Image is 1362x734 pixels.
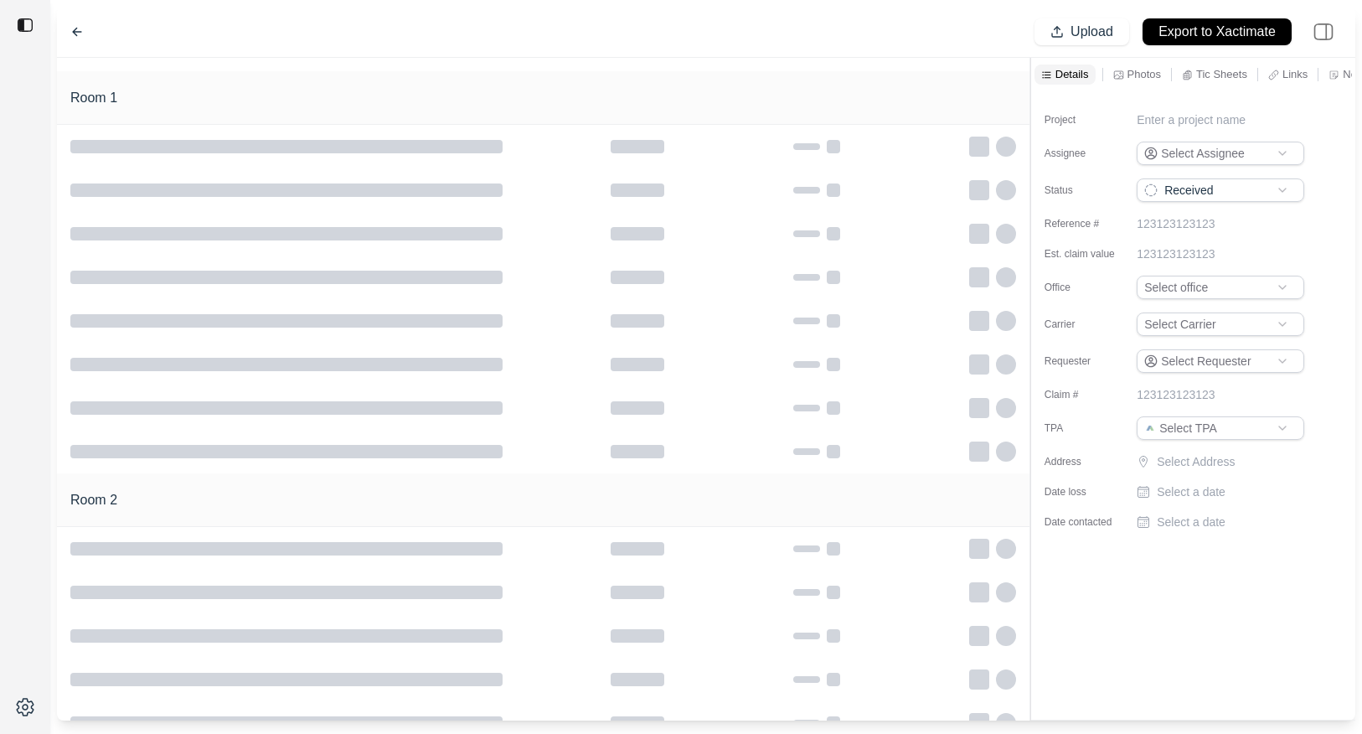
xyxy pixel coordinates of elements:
p: 123123123123 [1137,386,1215,403]
button: Upload [1034,18,1129,45]
label: Date contacted [1045,515,1128,529]
label: Assignee [1045,147,1128,160]
p: 123123123123 [1137,246,1215,262]
label: Office [1045,281,1128,294]
p: 123123123123 [1137,215,1215,232]
p: Enter a project name [1137,111,1246,128]
label: Reference # [1045,217,1128,230]
p: Upload [1071,23,1113,42]
label: Status [1045,183,1128,197]
label: Carrier [1045,318,1128,331]
h1: Room 1 [70,88,117,108]
p: Tic Sheets [1196,67,1247,81]
p: Links [1282,67,1308,81]
label: Requester [1045,354,1128,368]
h1: Room 2 [70,490,117,510]
p: Details [1055,67,1089,81]
label: Project [1045,113,1128,127]
p: Export to Xactimate [1158,23,1276,42]
p: Select Address [1157,453,1308,470]
button: Export to Xactimate [1143,18,1292,45]
img: toggle sidebar [17,17,34,34]
label: Est. claim value [1045,247,1128,261]
label: Address [1045,455,1128,468]
p: Select a date [1157,514,1225,530]
img: right-panel.svg [1305,13,1342,50]
label: Claim # [1045,388,1128,401]
p: Select a date [1157,483,1225,500]
label: Date loss [1045,485,1128,499]
p: Photos [1127,67,1161,81]
label: TPA [1045,421,1128,435]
